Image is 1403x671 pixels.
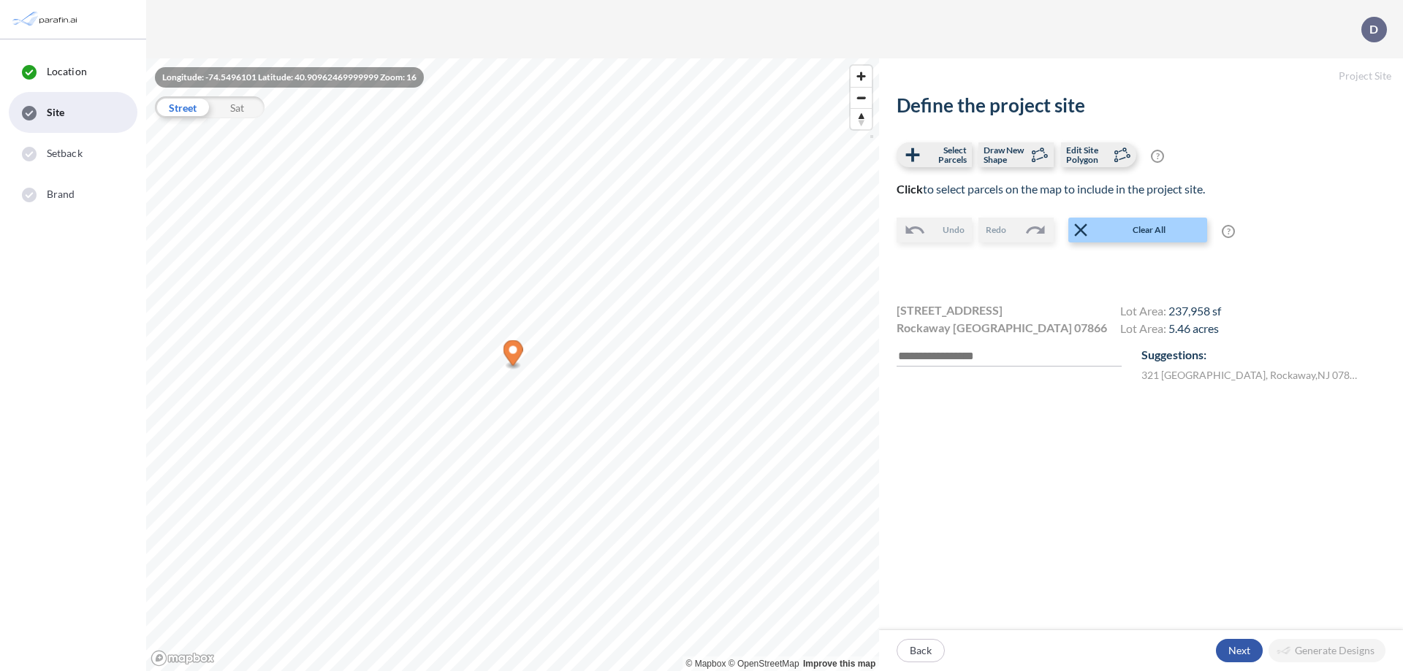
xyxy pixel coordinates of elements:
[1092,223,1206,237] span: Clear All
[11,6,82,33] img: Parafin
[146,58,879,671] canvas: Map
[851,87,872,108] button: Zoom out
[1120,321,1221,339] h4: Lot Area:
[924,145,967,164] span: Select Parcels
[151,650,215,667] a: Mapbox homepage
[897,639,945,662] button: Back
[978,218,1054,242] button: Redo
[986,223,1006,237] span: Redo
[1141,346,1385,364] p: Suggestions:
[851,108,872,129] button: Reset bearing to north
[879,58,1403,94] h5: Project Site
[47,64,87,79] span: Location
[803,659,875,669] a: Improve this map
[897,302,1003,319] span: [STREET_ADDRESS]
[1068,218,1207,242] button: Clear All
[1168,304,1221,318] span: 237,958 sf
[47,105,64,120] span: Site
[47,187,75,202] span: Brand
[984,145,1027,164] span: Draw New Shape
[1151,150,1164,163] span: ?
[897,182,923,196] b: Click
[943,223,965,237] span: Undo
[1141,367,1361,383] label: 321 [GEOGRAPHIC_DATA] , Rockaway , NJ 07866 , US
[897,182,1205,196] span: to select parcels on the map to include in the project site.
[897,94,1385,117] h2: Define the project site
[897,319,1107,337] span: Rockaway [GEOGRAPHIC_DATA] 07866
[686,659,726,669] a: Mapbox
[851,109,872,129] span: Reset bearing to north
[1066,145,1109,164] span: Edit Site Polygon
[47,146,83,161] span: Setback
[1369,23,1378,36] p: D
[210,96,265,118] div: Sat
[729,659,799,669] a: OpenStreetMap
[1222,225,1235,238] span: ?
[155,96,210,118] div: Street
[897,218,972,242] button: Undo
[503,340,523,370] div: Map marker
[851,88,872,108] span: Zoom out
[910,643,932,658] p: Back
[155,67,424,88] div: Longitude: -74.5496101 Latitude: 40.90962469999999 Zoom: 16
[851,66,872,87] button: Zoom in
[1120,304,1221,321] h4: Lot Area:
[1168,321,1219,335] span: 5.46 acres
[1216,639,1263,662] button: Next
